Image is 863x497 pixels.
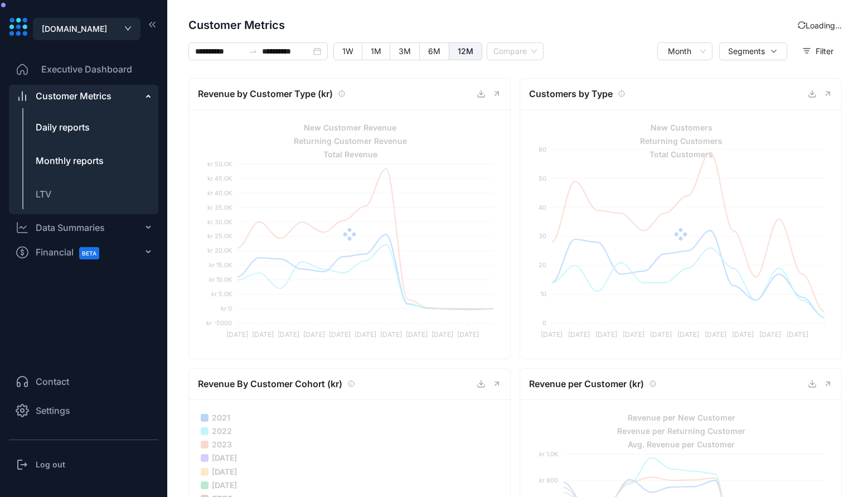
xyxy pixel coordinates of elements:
button: Filter [794,42,842,60]
span: Segments [728,45,765,57]
h3: Log out [36,459,65,470]
span: 3M [399,46,411,56]
span: Customer Metrics [188,17,798,33]
span: sync [798,21,806,29]
span: 12M [458,46,473,56]
span: Executive Dashboard [41,62,132,76]
span: Filter [816,45,833,57]
span: swap-right [249,47,258,56]
span: Revenue By Customer Cohort (kr) [198,377,342,391]
span: Contact [36,375,69,388]
span: 6M [428,46,440,56]
button: Segments [719,42,787,60]
span: BETA [79,247,99,259]
span: Customers by Type [529,87,613,101]
div: Loading... [798,20,842,31]
div: Data Summaries [36,221,105,234]
span: Month [664,43,706,60]
span: to [249,47,258,56]
span: 1M [371,46,381,56]
span: Daily reports [36,122,90,133]
span: [DOMAIN_NAME] [42,23,107,35]
span: down [124,26,132,31]
span: Financial [36,240,109,265]
span: Settings [36,404,70,417]
span: Revenue by Customer Type (kr) [198,87,333,101]
span: Monthly reports [36,155,104,166]
span: Revenue per Customer (kr) [529,377,644,391]
div: Customer Metrics [36,89,111,103]
button: [DOMAIN_NAME] [33,18,140,40]
span: LTV [36,189,51,200]
span: 1W [342,46,353,56]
